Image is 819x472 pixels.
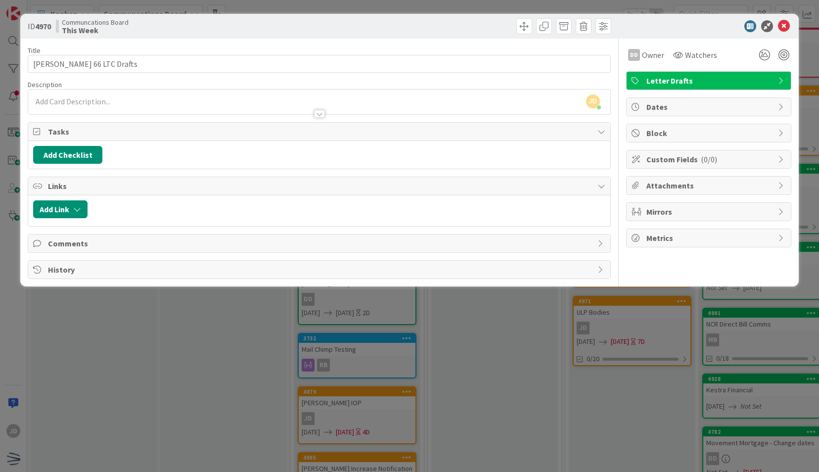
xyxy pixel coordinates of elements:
span: Description [28,80,62,89]
span: Owner [642,49,664,61]
span: Letter Drafts [646,75,773,87]
span: ID [28,20,51,32]
b: 4970 [35,21,51,31]
span: Attachments [646,180,773,191]
button: Add Link [33,200,88,218]
span: Watchers [685,49,717,61]
span: Custom Fields [646,153,773,165]
span: Block [646,127,773,139]
button: Add Checklist [33,146,102,164]
span: JD [586,94,600,108]
span: Dates [646,101,773,113]
label: Title [28,46,41,55]
span: Metrics [646,232,773,244]
span: Comments [48,237,592,249]
b: This Week [62,26,129,34]
div: DD [628,49,640,61]
span: ( 0/0 ) [701,154,717,164]
span: Tasks [48,126,592,138]
span: History [48,264,592,276]
span: Mirrors [646,206,773,218]
span: Links [48,180,592,192]
span: Communcations Board [62,18,129,26]
input: type card name here... [28,55,610,73]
